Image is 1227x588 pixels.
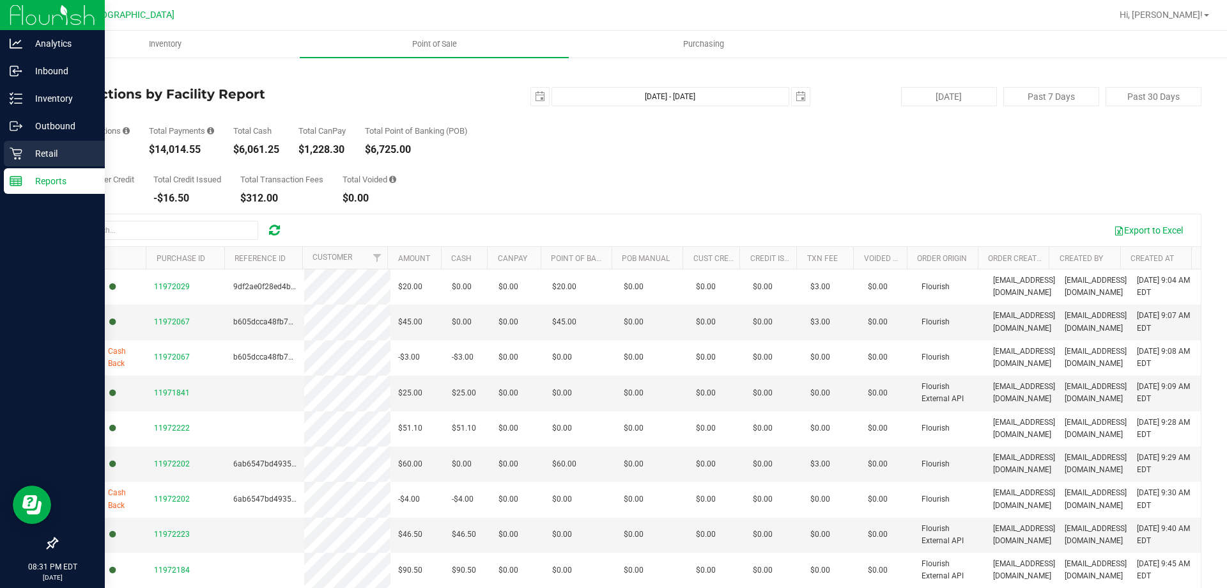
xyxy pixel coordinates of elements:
span: $0.00 [498,351,518,363]
span: Purchasing [666,38,741,50]
span: [DATE] 9:04 AM EDT [1137,274,1193,299]
span: $0.00 [624,281,644,293]
span: Flourish [922,493,950,505]
span: $0.00 [810,493,830,505]
a: Purchase ID [157,254,205,263]
span: [DATE] 9:40 AM EDT [1137,523,1193,547]
span: Flourish [922,422,950,434]
a: Created By [1060,254,1103,263]
span: $51.10 [398,422,422,434]
inline-svg: Retail [10,147,22,160]
span: [EMAIL_ADDRESS][DOMAIN_NAME] [993,274,1055,299]
a: Amount [398,254,430,263]
span: Hi, [PERSON_NAME]! [1120,10,1203,20]
span: [DATE] 9:45 AM EDT [1137,558,1193,582]
div: Total CanPay [298,127,346,135]
p: [DATE] [6,573,99,582]
a: Point of Sale [300,31,569,58]
span: $90.50 [398,564,422,576]
span: $0.00 [624,528,644,541]
span: 6ab6547bd4935728ff0183d0b6226f04 [233,495,371,504]
span: $0.00 [696,281,716,293]
span: select [531,88,549,106]
span: $0.00 [452,281,472,293]
inline-svg: Analytics [10,37,22,50]
span: 11972184 [154,566,190,575]
span: $60.00 [398,458,422,470]
div: Total Transaction Fees [240,175,323,184]
span: 9df2ae0f28ed4bbde2846e47d7da2465 [233,282,370,291]
span: $0.00 [552,493,572,505]
span: [EMAIL_ADDRESS][DOMAIN_NAME] [1065,487,1127,511]
span: [EMAIL_ADDRESS][DOMAIN_NAME] [993,487,1055,511]
span: [EMAIL_ADDRESS][DOMAIN_NAME] [993,346,1055,370]
span: $0.00 [498,528,518,541]
div: Total Voided [343,175,396,184]
span: $0.00 [696,564,716,576]
span: $51.10 [452,422,476,434]
span: [EMAIL_ADDRESS][DOMAIN_NAME] [993,381,1055,405]
span: $0.00 [868,387,888,399]
span: [EMAIL_ADDRESS][DOMAIN_NAME] [993,452,1055,476]
span: -$4.00 [398,493,420,505]
span: $0.00 [753,493,773,505]
span: [EMAIL_ADDRESS][DOMAIN_NAME] [1065,417,1127,441]
button: [DATE] [901,87,997,106]
span: -$3.00 [398,351,420,363]
p: Retail [22,146,99,161]
span: [EMAIL_ADDRESS][DOMAIN_NAME] [993,310,1055,334]
div: Total Credit Issued [153,175,221,184]
div: $1,228.30 [298,145,346,155]
span: [EMAIL_ADDRESS][DOMAIN_NAME] [1065,452,1127,476]
span: $0.00 [753,387,773,399]
span: $0.00 [753,316,773,328]
p: 08:31 PM EDT [6,561,99,573]
iframe: Resource center [13,486,51,524]
p: Outbound [22,118,99,134]
span: [DATE] 9:09 AM EDT [1137,381,1193,405]
div: Total Payments [149,127,214,135]
span: [EMAIL_ADDRESS][DOMAIN_NAME] [1065,274,1127,299]
span: [DATE] 9:07 AM EDT [1137,310,1193,334]
button: Export to Excel [1106,219,1191,241]
div: Total Cash [233,127,279,135]
span: $46.50 [452,528,476,541]
a: Credit Issued [750,254,803,263]
span: [DATE] 9:30 AM EDT [1137,487,1193,511]
span: Flourish [922,281,950,293]
span: $0.00 [696,493,716,505]
i: Sum of all successful, non-voided payment transaction amounts, excluding tips and transaction fees. [207,127,214,135]
span: $0.00 [624,564,644,576]
span: $0.00 [810,351,830,363]
span: $0.00 [624,387,644,399]
input: Search... [66,221,258,240]
span: $3.00 [810,281,830,293]
span: $60.00 [552,458,576,470]
span: Flourish External API [922,558,978,582]
a: Reference ID [235,254,286,263]
h4: Transactions by Facility Report [56,87,438,101]
span: [EMAIL_ADDRESS][DOMAIN_NAME] [993,558,1055,582]
span: $0.00 [753,528,773,541]
span: 11972202 [154,459,190,468]
span: $0.00 [868,564,888,576]
span: select [792,88,810,106]
a: Purchasing [569,31,838,58]
a: Cash [451,254,472,263]
span: b605dcca48fb79cc09c6e1dfa403eaf8 [233,353,366,362]
a: Customer [313,253,352,262]
span: [EMAIL_ADDRESS][DOMAIN_NAME] [1065,310,1127,334]
span: $0.00 [696,528,716,541]
span: [EMAIL_ADDRESS][DOMAIN_NAME] [993,417,1055,441]
span: $0.00 [868,458,888,470]
span: $0.00 [452,458,472,470]
span: $0.00 [696,458,716,470]
span: $20.00 [398,281,422,293]
span: [DATE] 9:08 AM EDT [1137,346,1193,370]
span: $0.00 [552,387,572,399]
a: Order Created By [988,254,1057,263]
a: Voided Payment [864,254,927,263]
span: $0.00 [498,564,518,576]
span: $3.00 [810,316,830,328]
p: Inventory [22,91,99,106]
